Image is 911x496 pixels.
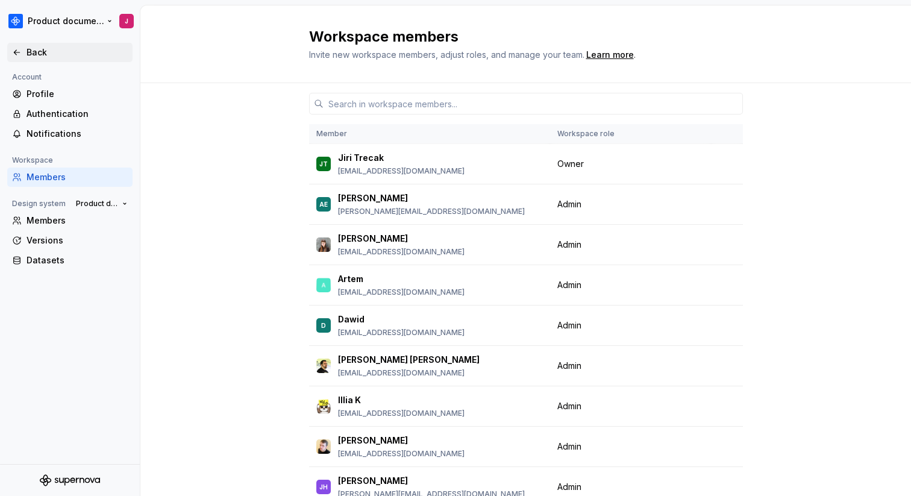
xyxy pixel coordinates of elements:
[2,8,137,34] button: Product documentationJ
[338,287,465,297] p: [EMAIL_ADDRESS][DOMAIN_NAME]
[7,168,133,187] a: Members
[338,368,480,378] p: [EMAIL_ADDRESS][DOMAIN_NAME]
[7,153,58,168] div: Workspace
[557,441,581,453] span: Admin
[338,273,363,285] p: Artem
[316,237,331,252] img: Aprile Elcich
[338,435,408,447] p: [PERSON_NAME]
[27,234,128,246] div: Versions
[338,313,365,325] p: Dawid
[7,196,70,211] div: Design system
[557,481,581,493] span: Admin
[319,198,328,210] div: AE
[338,207,525,216] p: [PERSON_NAME][EMAIL_ADDRESS][DOMAIN_NAME]
[324,93,743,115] input: Search in workspace members...
[316,359,331,373] img: Honza Toman
[27,215,128,227] div: Members
[557,279,581,291] span: Admin
[557,198,581,210] span: Admin
[125,16,128,26] div: J
[7,124,133,143] a: Notifications
[316,439,331,454] img: Jan Poisl
[309,124,550,144] th: Member
[584,51,636,60] span: .
[338,394,361,406] p: Illia K
[27,46,128,58] div: Back
[309,49,584,60] span: Invite new workspace members, adjust roles, and manage your team.
[338,409,465,418] p: [EMAIL_ADDRESS][DOMAIN_NAME]
[338,247,465,257] p: [EMAIL_ADDRESS][DOMAIN_NAME]
[7,84,133,104] a: Profile
[557,319,581,331] span: Admin
[28,15,105,27] div: Product documentation
[27,254,128,266] div: Datasets
[586,49,634,61] a: Learn more
[338,166,465,176] p: [EMAIL_ADDRESS][DOMAIN_NAME]
[319,158,328,170] div: JT
[316,399,331,413] img: Illia K
[550,124,712,144] th: Workspace role
[27,108,128,120] div: Authentication
[8,14,23,28] img: 87691e09-aac2-46b6-b153-b9fe4eb63333.png
[338,233,408,245] p: [PERSON_NAME]
[7,43,133,62] a: Back
[338,475,408,487] p: [PERSON_NAME]
[557,360,581,372] span: Admin
[316,278,331,292] img: Artem
[338,354,480,366] p: [PERSON_NAME] [PERSON_NAME]
[319,481,328,493] div: JH
[27,88,128,100] div: Profile
[7,251,133,270] a: Datasets
[76,199,117,209] span: Product documentation
[7,231,133,250] a: Versions
[338,328,465,337] p: [EMAIL_ADDRESS][DOMAIN_NAME]
[7,70,46,84] div: Account
[7,211,133,230] a: Members
[338,449,465,459] p: [EMAIL_ADDRESS][DOMAIN_NAME]
[27,171,128,183] div: Members
[557,158,584,170] span: Owner
[338,192,408,204] p: [PERSON_NAME]
[321,319,326,331] div: D
[7,104,133,124] a: Authentication
[338,152,384,164] p: Jiri Trecak
[557,239,581,251] span: Admin
[27,128,128,140] div: Notifications
[309,27,728,46] h2: Workspace members
[557,400,581,412] span: Admin
[40,474,100,486] svg: Supernova Logo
